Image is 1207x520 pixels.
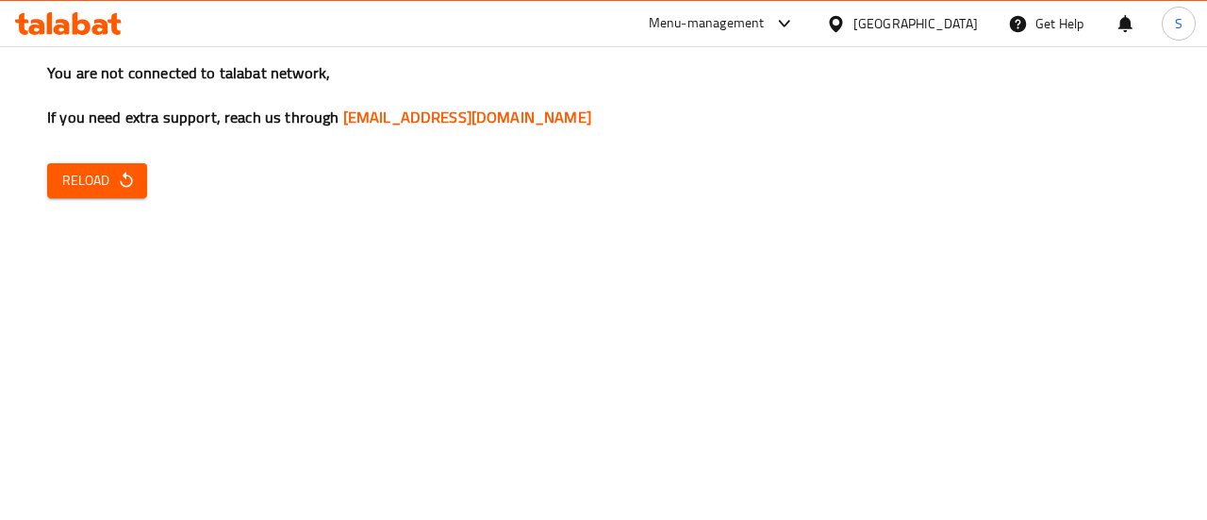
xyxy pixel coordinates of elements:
[1175,13,1182,34] span: S
[853,13,978,34] div: [GEOGRAPHIC_DATA]
[62,169,132,193] span: Reload
[649,12,765,35] div: Menu-management
[343,103,591,131] a: [EMAIL_ADDRESS][DOMAIN_NAME]
[47,62,1160,128] h3: You are not connected to talabat network, If you need extra support, reach us through
[47,163,147,198] button: Reload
